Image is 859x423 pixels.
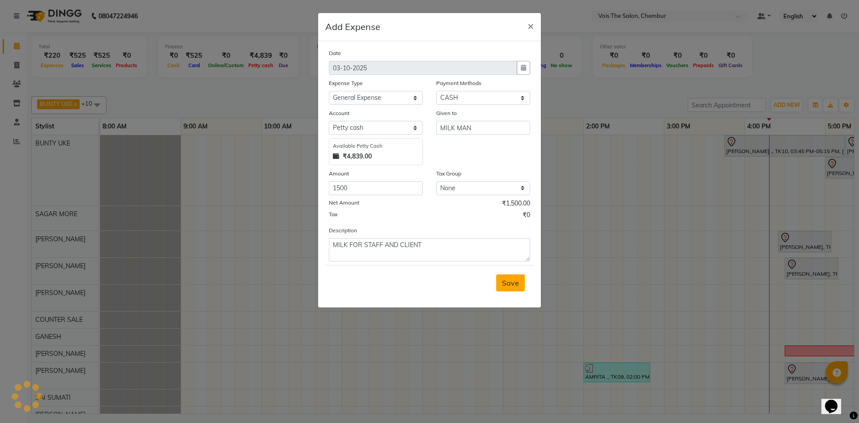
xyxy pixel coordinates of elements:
[329,109,349,117] label: Account
[325,20,380,34] h5: Add Expense
[329,170,349,178] label: Amount
[496,274,525,291] button: Save
[329,49,341,57] label: Date
[329,226,357,235] label: Description
[520,13,541,38] button: Close
[329,79,363,87] label: Expense Type
[436,109,457,117] label: Given to
[329,199,359,207] label: Net Amount
[333,142,419,150] div: Available Petty Cash
[436,170,461,178] label: Tax Group
[343,152,372,161] strong: ₹4,839.00
[523,210,530,222] span: ₹0
[527,19,534,32] span: ×
[436,121,530,135] input: Given to
[502,278,519,287] span: Save
[329,181,423,195] input: Amount
[329,210,337,218] label: Tax
[436,79,481,87] label: Payment Methods
[821,387,850,414] iframe: chat widget
[502,199,530,210] span: ₹1,500.00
